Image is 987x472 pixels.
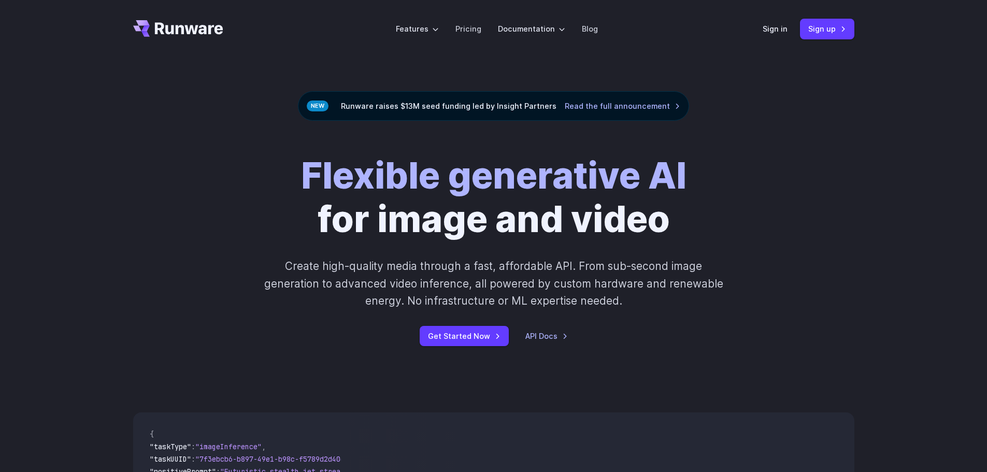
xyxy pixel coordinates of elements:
[301,154,686,241] h1: for image and video
[763,23,788,35] a: Sign in
[298,91,689,121] div: Runware raises $13M seed funding led by Insight Partners
[191,454,195,464] span: :
[195,454,353,464] span: "7f3ebcb6-b897-49e1-b98c-f5789d2d40d7"
[133,20,223,37] a: Go to /
[498,23,565,35] label: Documentation
[396,23,439,35] label: Features
[262,442,266,451] span: ,
[525,330,568,342] a: API Docs
[455,23,481,35] a: Pricing
[150,430,154,439] span: {
[195,442,262,451] span: "imageInference"
[191,442,195,451] span: :
[582,23,598,35] a: Blog
[565,100,680,112] a: Read the full announcement
[150,442,191,451] span: "taskType"
[301,153,686,197] strong: Flexible generative AI
[263,258,724,309] p: Create high-quality media through a fast, affordable API. From sub-second image generation to adv...
[150,454,191,464] span: "taskUUID"
[800,19,854,39] a: Sign up
[420,326,509,346] a: Get Started Now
